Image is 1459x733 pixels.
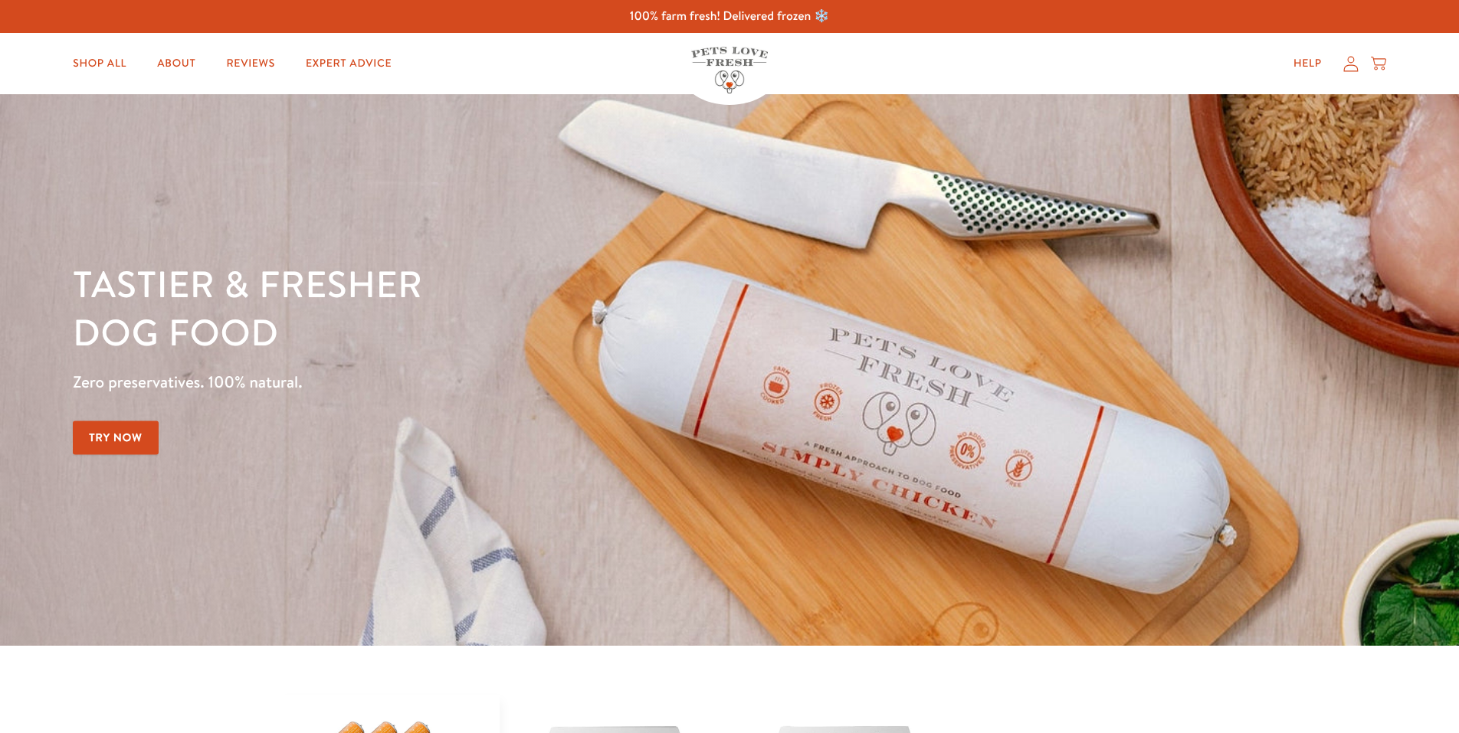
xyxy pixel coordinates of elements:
a: About [145,48,208,79]
a: Try Now [73,420,159,455]
a: Reviews [215,48,287,79]
h1: Tastier & fresher dog food [73,261,948,357]
a: Shop All [61,48,139,79]
a: Help [1281,48,1334,79]
a: Expert Advice [293,48,404,79]
img: Pets Love Fresh [691,47,768,93]
p: Zero preservatives. 100% natural. [73,368,948,396]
